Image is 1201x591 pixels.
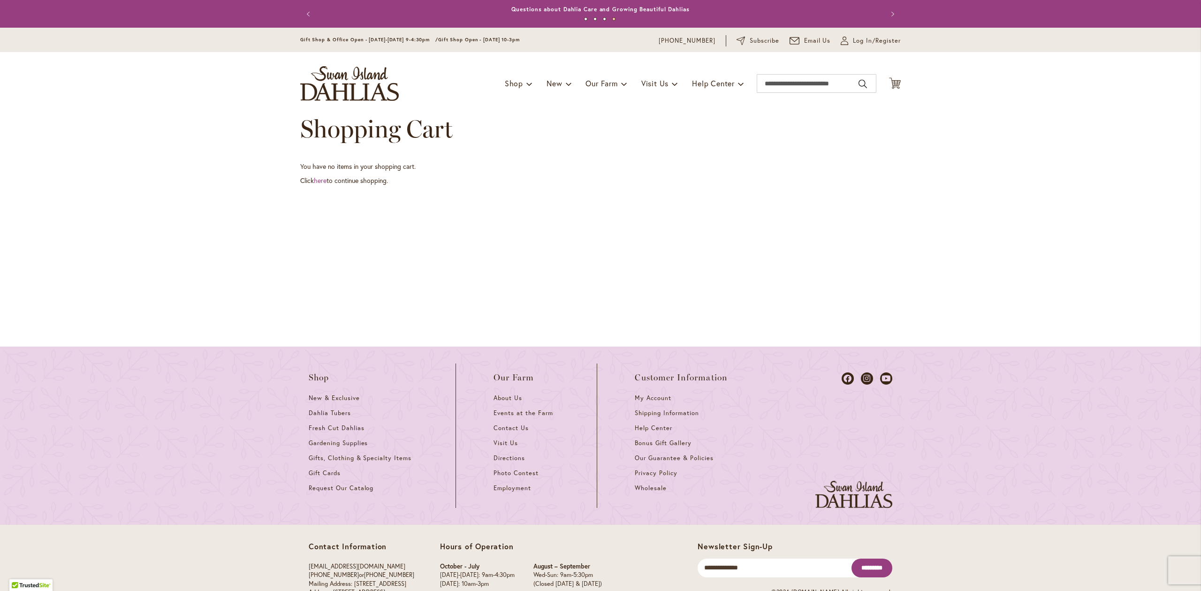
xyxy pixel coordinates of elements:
[533,571,602,580] p: Wed-Sun: 9am-5:30pm
[635,424,672,432] span: Help Center
[309,571,359,579] a: [PHONE_NUMBER]
[300,5,319,23] button: Previous
[494,469,539,477] span: Photo Contest
[842,372,854,385] a: Dahlias on Facebook
[593,17,597,21] button: 2 of 4
[309,484,373,492] span: Request Our Catalog
[603,17,606,21] button: 3 of 4
[635,469,677,477] span: Privacy Policy
[440,562,515,571] p: October - July
[364,571,414,579] a: [PHONE_NUMBER]
[635,484,667,492] span: Wholesale
[438,37,520,43] span: Gift Shop Open - [DATE] 10-3pm
[585,78,617,88] span: Our Farm
[300,176,901,185] p: Click to continue shopping.
[300,37,438,43] span: Gift Shop & Office Open - [DATE]-[DATE] 9-4:30pm /
[494,373,534,382] span: Our Farm
[804,36,831,45] span: Email Us
[635,409,699,417] span: Shipping Information
[309,394,360,402] span: New & Exclusive
[841,36,901,45] a: Log In/Register
[547,78,562,88] span: New
[300,162,901,171] p: You have no items in your shopping cart.
[309,562,405,570] a: [EMAIL_ADDRESS][DOMAIN_NAME]
[494,409,553,417] span: Events at the Farm
[440,542,602,551] p: Hours of Operation
[635,373,728,382] span: Customer Information
[511,6,689,13] a: Questions about Dahlia Care and Growing Beautiful Dahlias
[635,394,671,402] span: My Account
[505,78,523,88] span: Shop
[494,439,518,447] span: Visit Us
[494,484,531,492] span: Employment
[309,542,414,551] p: Contact Information
[300,114,453,144] span: Shopping Cart
[494,424,529,432] span: Contact Us
[7,558,33,584] iframe: Launch Accessibility Center
[309,469,341,477] span: Gift Cards
[314,176,327,185] a: here
[861,372,873,385] a: Dahlias on Instagram
[635,439,691,447] span: Bonus Gift Gallery
[533,562,602,571] p: August – September
[309,454,411,462] span: Gifts, Clothing & Specialty Items
[309,424,365,432] span: Fresh Cut Dahlias
[440,580,515,589] p: [DATE]: 10am-3pm
[309,439,368,447] span: Gardening Supplies
[641,78,669,88] span: Visit Us
[750,36,779,45] span: Subscribe
[882,5,901,23] button: Next
[692,78,735,88] span: Help Center
[635,454,713,462] span: Our Guarantee & Policies
[494,454,525,462] span: Directions
[737,36,779,45] a: Subscribe
[790,36,831,45] a: Email Us
[309,373,329,382] span: Shop
[880,372,892,385] a: Dahlias on Youtube
[853,36,901,45] span: Log In/Register
[533,580,602,589] p: (Closed [DATE] & [DATE])
[659,36,715,45] a: [PHONE_NUMBER]
[494,394,522,402] span: About Us
[612,17,616,21] button: 4 of 4
[300,66,399,101] a: store logo
[584,17,587,21] button: 1 of 4
[698,541,772,551] span: Newsletter Sign-Up
[309,409,351,417] span: Dahlia Tubers
[440,571,515,580] p: [DATE]-[DATE]: 9am-4:30pm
